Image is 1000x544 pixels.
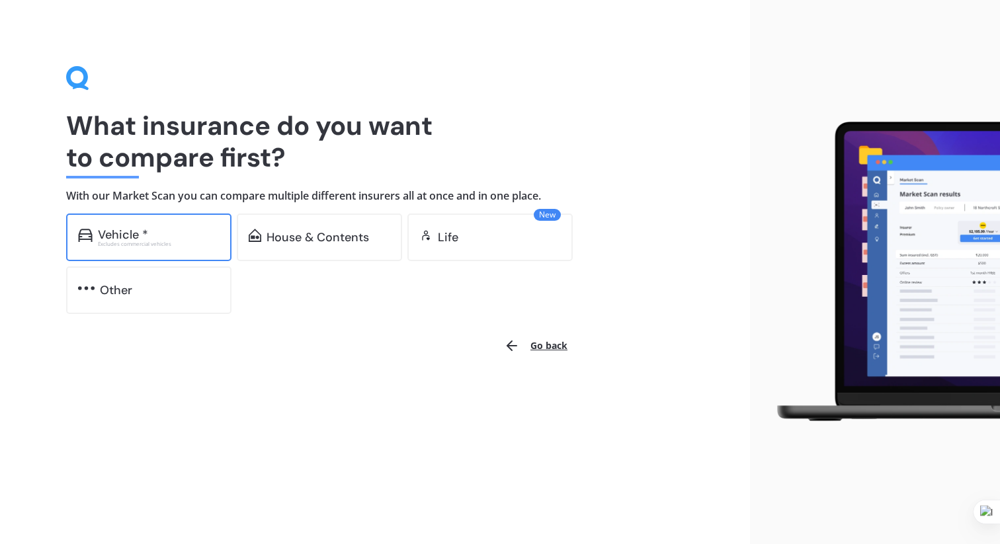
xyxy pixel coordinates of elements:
[66,110,684,173] h1: What insurance do you want to compare first?
[761,115,1000,429] img: laptop.webp
[78,229,93,242] img: car.f15378c7a67c060ca3f3.svg
[438,231,458,244] div: Life
[98,241,220,247] div: Excludes commercial vehicles
[98,228,148,241] div: Vehicle *
[496,330,575,362] button: Go back
[100,284,132,297] div: Other
[267,231,369,244] div: House & Contents
[78,282,95,295] img: other.81dba5aafe580aa69f38.svg
[534,209,561,221] span: New
[419,229,433,242] img: life.f720d6a2d7cdcd3ad642.svg
[249,229,261,242] img: home-and-contents.b802091223b8502ef2dd.svg
[66,189,684,203] h4: With our Market Scan you can compare multiple different insurers all at once and in one place.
